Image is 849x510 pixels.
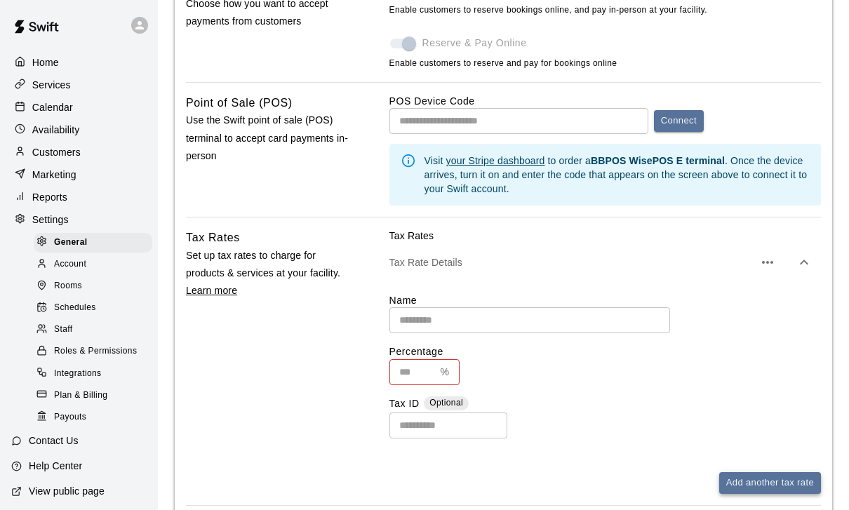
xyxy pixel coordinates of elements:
p: Settings [32,213,69,227]
div: Schedules [34,298,152,318]
p: Home [32,55,59,69]
a: Customers [11,142,147,163]
a: Availability [11,119,147,140]
button: Connect [654,110,704,132]
p: % [441,365,450,380]
a: Settings [11,209,147,230]
a: Schedules [34,297,158,319]
span: Optional [429,398,463,408]
div: Plan & Billing [34,386,152,405]
p: Reports [32,190,67,204]
a: Account [34,253,158,275]
a: Staff [34,319,158,341]
label: Name [389,293,821,307]
p: Contact Us [29,434,79,448]
a: Integrations [34,363,158,384]
span: Staff [54,323,72,337]
label: POS Device Code [389,95,475,107]
span: Account [54,257,86,271]
span: Reserve & Pay Online [422,36,527,51]
h6: Tax Rates [186,229,240,247]
span: General [54,236,88,250]
p: Customers [32,145,81,159]
span: Integrations [54,367,102,381]
a: Plan & Billing [34,384,158,406]
button: Add another tax rate [719,472,821,494]
label: Percentage [389,344,821,358]
span: Schedules [54,301,96,315]
h6: Point of Sale (POS) [186,94,293,112]
p: Availability [32,123,80,137]
p: Tax Rates [389,229,821,243]
a: Calendar [11,97,147,118]
a: Services [11,74,147,95]
div: Staff [34,320,152,340]
a: General [34,231,158,253]
p: Marketing [32,168,76,182]
div: Tax Rate Details [389,243,821,282]
a: Home [11,52,147,73]
span: Rooms [54,279,82,293]
div: General [34,233,152,253]
span: Roles & Permissions [54,344,137,358]
label: Tax ID [389,396,420,412]
div: Roles & Permissions [34,342,152,361]
span: Enable customers to reserve and pay for bookings online [389,58,617,68]
a: Reports [11,187,147,208]
div: Account [34,255,152,274]
span: Enable customers to reserve bookings online, and pay in-person at your facility. [389,4,821,18]
div: Visit to order a . Once the device arrives, turn it on and enter the code that appears on the scr... [424,148,810,201]
p: Use the Swift point of sale (POS) terminal to accept card payments in-person [186,112,351,165]
p: View public page [29,484,105,498]
div: Payouts [34,408,152,427]
p: Calendar [32,100,73,114]
a: your Stripe dashboard [446,155,545,166]
span: Plan & Billing [54,389,107,403]
b: BBPOS WisePOS E terminal [591,155,725,166]
p: Set up tax rates to charge for products & services at your facility. [186,247,351,300]
p: Help Center [29,459,82,473]
a: Learn more [186,285,237,296]
div: Rooms [34,276,152,296]
div: Integrations [34,364,152,384]
a: Rooms [34,276,158,297]
a: Roles & Permissions [34,341,158,363]
a: Payouts [34,406,158,428]
span: Payouts [54,410,86,424]
a: Marketing [11,164,147,185]
p: Tax Rate Details [389,255,754,269]
p: Services [32,78,71,92]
